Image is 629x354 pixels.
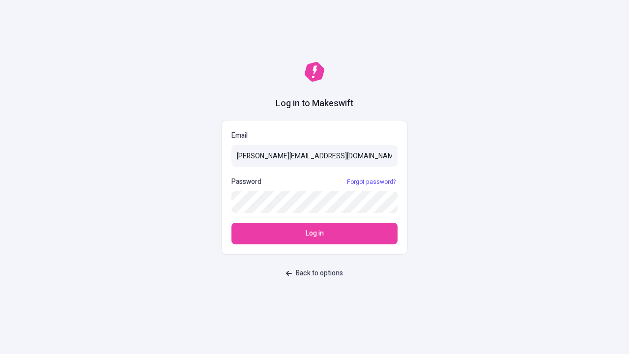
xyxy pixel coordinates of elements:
[306,228,324,239] span: Log in
[231,145,398,167] input: Email
[231,223,398,244] button: Log in
[231,130,398,141] p: Email
[276,97,353,110] h1: Log in to Makeswift
[231,177,261,187] p: Password
[345,178,398,186] a: Forgot password?
[296,268,343,279] span: Back to options
[280,265,349,282] button: Back to options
